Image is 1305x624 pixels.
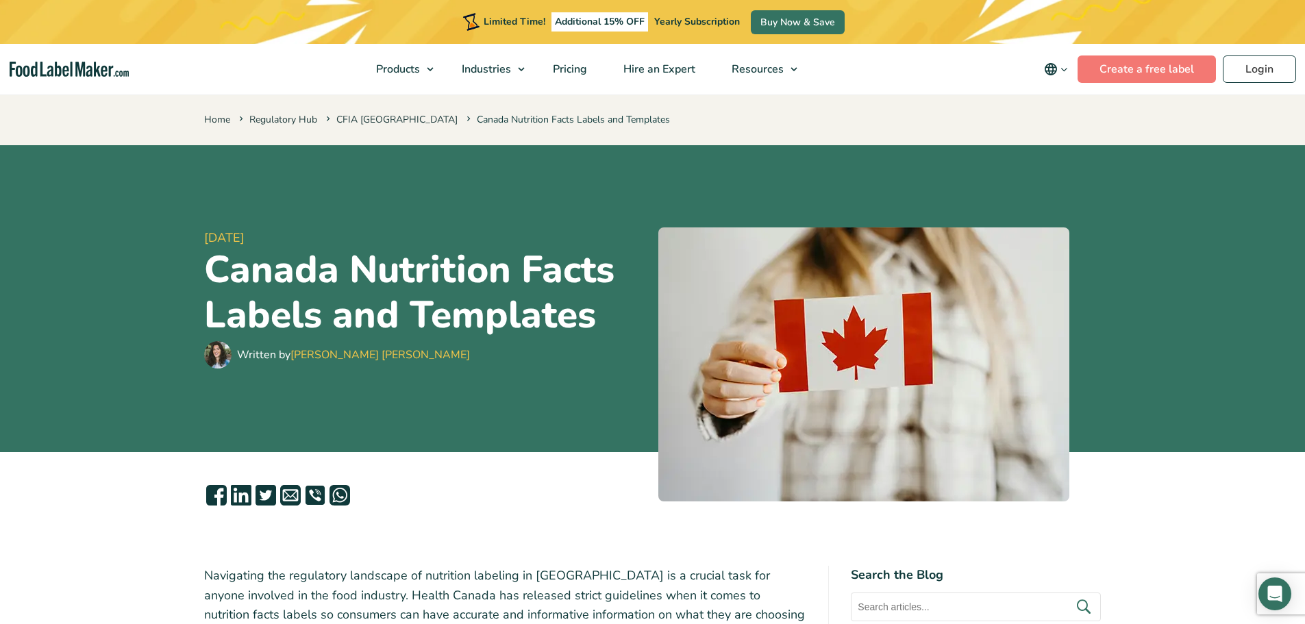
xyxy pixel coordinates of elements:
a: [PERSON_NAME] [PERSON_NAME] [290,347,470,362]
a: Regulatory Hub [249,113,317,126]
h4: Search the Blog [851,566,1101,584]
a: Buy Now & Save [751,10,845,34]
span: Products [372,62,421,77]
span: Industries [458,62,512,77]
span: Limited Time! [484,15,545,28]
a: Products [358,44,440,95]
a: Resources [714,44,804,95]
span: Yearly Subscription [654,15,740,28]
span: [DATE] [204,229,647,247]
div: Written by [237,347,470,363]
a: Home [204,113,230,126]
a: Pricing [535,44,602,95]
a: Login [1223,55,1296,83]
h1: Canada Nutrition Facts Labels and Templates [204,247,647,338]
span: Pricing [549,62,588,77]
span: Additional 15% OFF [551,12,648,32]
a: Hire an Expert [606,44,710,95]
input: Search articles... [851,592,1101,621]
span: Resources [728,62,785,77]
span: Canada Nutrition Facts Labels and Templates [464,113,670,126]
span: Hire an Expert [619,62,697,77]
a: Industries [444,44,532,95]
a: Create a free label [1078,55,1216,83]
a: CFIA [GEOGRAPHIC_DATA] [336,113,458,126]
div: Open Intercom Messenger [1258,577,1291,610]
img: Maria Abi Hanna - Food Label Maker [204,341,232,369]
